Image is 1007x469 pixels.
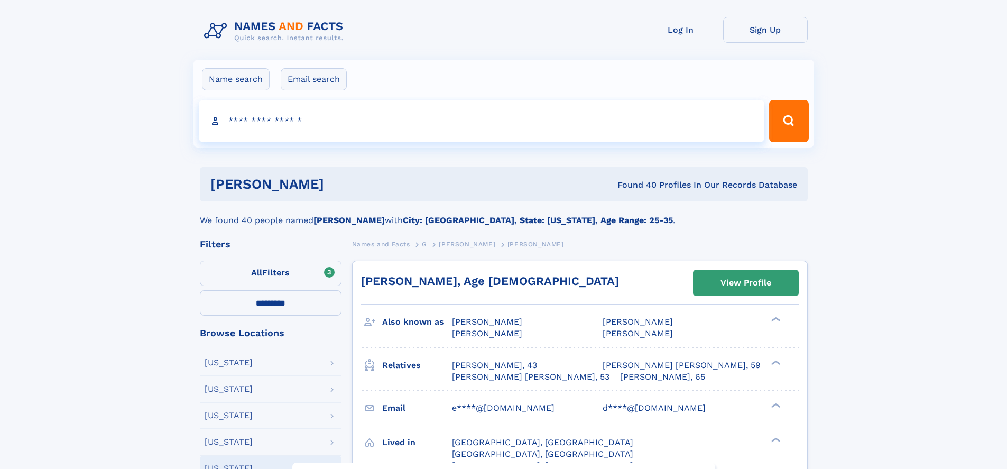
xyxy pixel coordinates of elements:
[205,411,253,420] div: [US_STATE]
[694,270,798,296] a: View Profile
[620,371,705,383] a: [PERSON_NAME], 65
[422,241,427,248] span: G
[439,237,495,251] a: [PERSON_NAME]
[639,17,723,43] a: Log In
[603,317,673,327] span: [PERSON_NAME]
[200,201,808,227] div: We found 40 people named with .
[205,438,253,446] div: [US_STATE]
[452,437,633,447] span: [GEOGRAPHIC_DATA], [GEOGRAPHIC_DATA]
[452,360,537,371] a: [PERSON_NAME], 43
[205,385,253,393] div: [US_STATE]
[603,328,673,338] span: [PERSON_NAME]
[422,237,427,251] a: G
[210,178,471,191] h1: [PERSON_NAME]
[603,360,761,371] a: [PERSON_NAME] [PERSON_NAME], 59
[452,449,633,459] span: [GEOGRAPHIC_DATA], [GEOGRAPHIC_DATA]
[361,274,619,288] a: [PERSON_NAME], Age [DEMOGRAPHIC_DATA]
[452,328,522,338] span: [PERSON_NAME]
[769,359,781,366] div: ❯
[200,328,341,338] div: Browse Locations
[202,68,270,90] label: Name search
[200,261,341,286] label: Filters
[199,100,765,142] input: search input
[769,436,781,443] div: ❯
[439,241,495,248] span: [PERSON_NAME]
[200,240,341,249] div: Filters
[452,371,609,383] a: [PERSON_NAME] [PERSON_NAME], 53
[452,317,522,327] span: [PERSON_NAME]
[200,17,352,45] img: Logo Names and Facts
[281,68,347,90] label: Email search
[720,271,771,295] div: View Profile
[313,215,385,225] b: [PERSON_NAME]
[205,358,253,367] div: [US_STATE]
[251,268,262,278] span: All
[352,237,410,251] a: Names and Facts
[769,100,808,142] button: Search Button
[382,313,452,331] h3: Also known as
[769,316,781,323] div: ❯
[769,402,781,409] div: ❯
[403,215,673,225] b: City: [GEOGRAPHIC_DATA], State: [US_STATE], Age Range: 25-35
[470,179,797,191] div: Found 40 Profiles In Our Records Database
[507,241,564,248] span: [PERSON_NAME]
[382,434,452,452] h3: Lived in
[382,356,452,374] h3: Relatives
[382,399,452,417] h3: Email
[723,17,808,43] a: Sign Up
